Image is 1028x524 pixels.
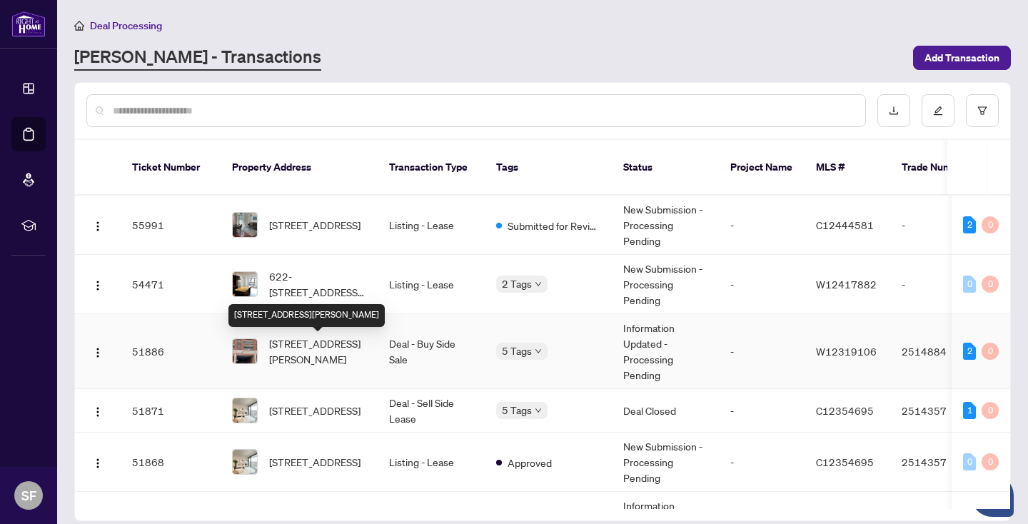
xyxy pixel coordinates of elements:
[21,485,36,505] span: SF
[269,454,361,470] span: [STREET_ADDRESS]
[535,281,542,288] span: down
[535,348,542,355] span: down
[982,276,999,293] div: 0
[612,140,719,196] th: Status
[816,278,877,291] span: W12417882
[963,343,976,360] div: 2
[982,453,999,470] div: 0
[378,389,485,433] td: Deal - Sell Side Lease
[11,11,46,37] img: logo
[233,398,257,423] img: thumbnail-img
[719,389,805,433] td: -
[816,404,874,417] span: C12354695
[922,94,954,127] button: edit
[982,216,999,233] div: 0
[719,255,805,314] td: -
[719,314,805,389] td: -
[233,450,257,474] img: thumbnail-img
[378,196,485,255] td: Listing - Lease
[378,140,485,196] th: Transaction Type
[890,140,990,196] th: Trade Number
[890,314,990,389] td: 2514884
[121,140,221,196] th: Ticket Number
[982,402,999,419] div: 0
[502,402,532,418] span: 5 Tags
[378,433,485,492] td: Listing - Lease
[502,276,532,292] span: 2 Tags
[719,140,805,196] th: Project Name
[90,19,162,32] span: Deal Processing
[485,140,612,196] th: Tags
[805,140,890,196] th: MLS #
[890,389,990,433] td: 2514357
[86,399,109,422] button: Logo
[121,433,221,492] td: 51868
[889,106,899,116] span: download
[924,46,999,69] span: Add Transaction
[933,106,943,116] span: edit
[86,450,109,473] button: Logo
[982,343,999,360] div: 0
[269,403,361,418] span: [STREET_ADDRESS]
[221,140,378,196] th: Property Address
[890,433,990,492] td: 2514357
[378,314,485,389] td: Deal - Buy Side Sale
[913,46,1011,70] button: Add Transaction
[816,218,874,231] span: C12444581
[233,213,257,237] img: thumbnail-img
[612,314,719,389] td: Information Updated - Processing Pending
[86,273,109,296] button: Logo
[963,453,976,470] div: 0
[378,255,485,314] td: Listing - Lease
[612,196,719,255] td: New Submission - Processing Pending
[612,389,719,433] td: Deal Closed
[508,455,552,470] span: Approved
[719,433,805,492] td: -
[233,339,257,363] img: thumbnail-img
[816,345,877,358] span: W12319106
[877,94,910,127] button: download
[92,347,104,358] img: Logo
[92,458,104,469] img: Logo
[228,304,385,327] div: [STREET_ADDRESS][PERSON_NAME]
[74,45,321,71] a: [PERSON_NAME] - Transactions
[86,340,109,363] button: Logo
[92,280,104,291] img: Logo
[269,268,366,300] span: 622-[STREET_ADDRESS][PERSON_NAME]
[508,218,600,233] span: Submitted for Review
[74,21,84,31] span: home
[966,94,999,127] button: filter
[502,343,532,359] span: 5 Tags
[86,213,109,236] button: Logo
[977,106,987,116] span: filter
[269,336,366,367] span: [STREET_ADDRESS][PERSON_NAME]
[816,455,874,468] span: C12354695
[612,255,719,314] td: New Submission - Processing Pending
[963,276,976,293] div: 0
[121,196,221,255] td: 55991
[121,314,221,389] td: 51886
[890,255,990,314] td: -
[612,433,719,492] td: New Submission - Processing Pending
[233,272,257,296] img: thumbnail-img
[92,406,104,418] img: Logo
[92,221,104,232] img: Logo
[963,216,976,233] div: 2
[719,196,805,255] td: -
[535,407,542,414] span: down
[121,389,221,433] td: 51871
[890,196,990,255] td: -
[269,217,361,233] span: [STREET_ADDRESS]
[963,402,976,419] div: 1
[121,255,221,314] td: 54471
